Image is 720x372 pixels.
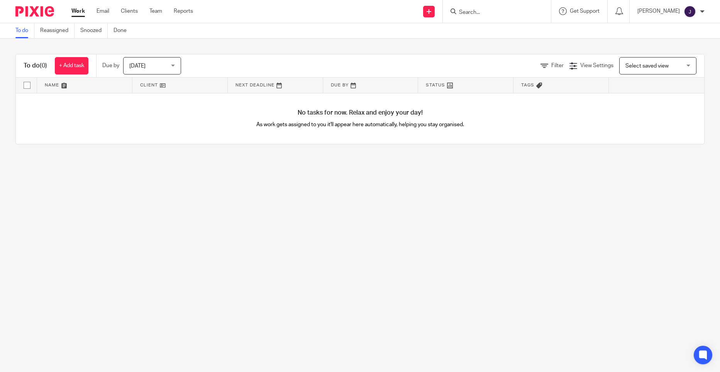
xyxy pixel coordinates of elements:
img: svg%3E [684,5,696,18]
span: (0) [40,63,47,69]
h4: No tasks for now. Relax and enjoy your day! [16,109,704,117]
a: + Add task [55,57,88,74]
span: Get Support [570,8,600,14]
h1: To do [24,62,47,70]
a: Work [71,7,85,15]
a: Team [149,7,162,15]
a: Email [97,7,109,15]
a: To do [15,23,34,38]
p: As work gets assigned to you it'll appear here automatically, helping you stay organised. [188,121,532,129]
a: Snoozed [80,23,108,38]
a: Clients [121,7,138,15]
a: Reassigned [40,23,75,38]
span: Tags [521,83,534,87]
span: [DATE] [129,63,146,69]
a: Done [114,23,132,38]
span: Select saved view [625,63,669,69]
span: Filter [551,63,564,68]
img: Pixie [15,6,54,17]
a: Reports [174,7,193,15]
span: View Settings [580,63,613,68]
p: Due by [102,62,119,69]
p: [PERSON_NAME] [637,7,680,15]
input: Search [458,9,528,16]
